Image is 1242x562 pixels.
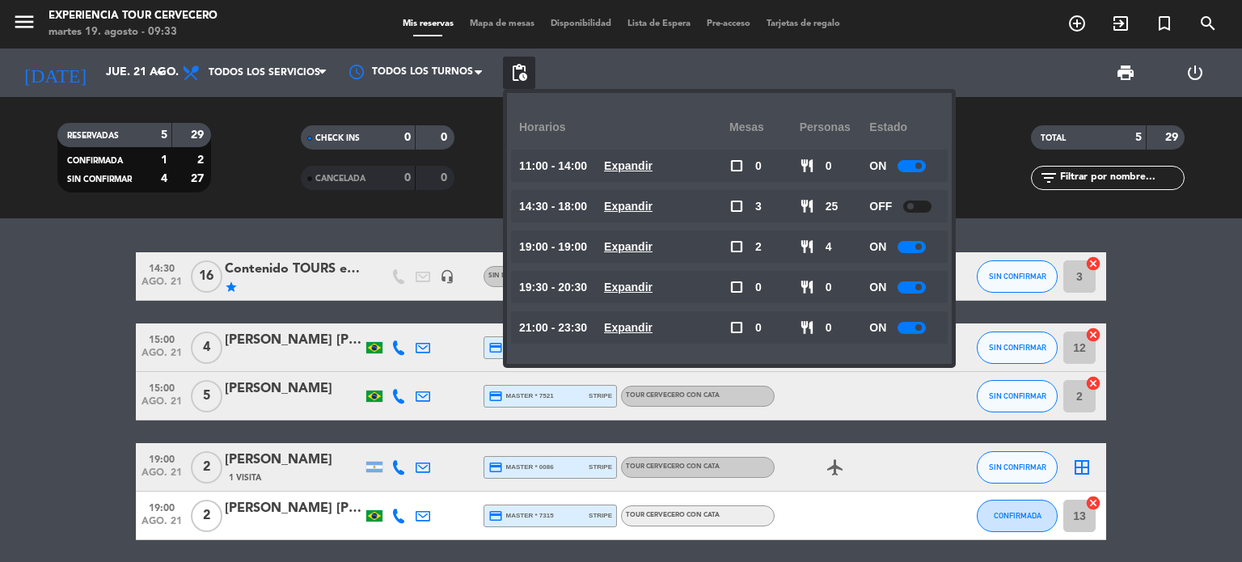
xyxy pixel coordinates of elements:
i: power_settings_new [1185,63,1205,82]
u: Expandir [604,200,653,213]
span: ago. 21 [142,277,182,295]
span: ago. 21 [142,467,182,486]
strong: 27 [191,173,207,184]
div: [PERSON_NAME] [PERSON_NAME] [225,330,362,351]
span: 14:30 [142,258,182,277]
span: print [1116,63,1135,82]
i: credit_card [488,509,503,523]
div: Mesas [729,105,800,150]
span: 21:00 - 23:30 [519,319,587,337]
span: Mis reservas [395,19,462,28]
div: [PERSON_NAME] [225,450,362,471]
span: SIN CONFIRMAR [989,391,1046,400]
span: check_box_outline_blank [729,280,744,294]
i: turned_in_not [1155,14,1174,33]
span: master * 4919 [488,340,554,355]
strong: 5 [161,129,167,141]
span: 15:00 [142,329,182,348]
span: RESERVADAS [67,132,119,140]
i: add_circle_outline [1067,14,1087,33]
span: Tour cervecero con cata [626,463,720,470]
span: 4 [826,238,832,256]
strong: 0 [441,132,450,143]
span: 5 [191,380,222,412]
i: arrow_drop_down [150,63,170,82]
span: Tarjetas de regalo [758,19,848,28]
span: restaurant [800,320,814,335]
input: Filtrar por nombre... [1058,169,1184,187]
button: SIN CONFIRMAR [977,332,1058,364]
span: restaurant [800,280,814,294]
span: stripe [589,462,612,472]
span: 19:00 - 19:00 [519,238,587,256]
button: SIN CONFIRMAR [977,380,1058,412]
i: cancel [1085,375,1101,391]
div: martes 19. agosto - 09:33 [49,24,218,40]
i: airplanemode_active [826,458,845,477]
span: 0 [755,278,762,297]
div: Contenido TOURS en sala degustacion MARIDAJE [225,259,362,280]
span: stripe [589,391,612,401]
i: menu [12,10,36,34]
span: 19:30 - 20:30 [519,278,587,297]
strong: 29 [1165,132,1181,143]
span: check_box_outline_blank [729,239,744,254]
strong: 0 [441,172,450,184]
span: pending_actions [509,63,529,82]
i: cancel [1085,327,1101,343]
span: ON [869,238,886,256]
span: Mapa de mesas [462,19,543,28]
span: Pre-acceso [699,19,758,28]
span: restaurant [800,199,814,213]
span: 0 [826,319,832,337]
span: restaurant [800,239,814,254]
span: Disponibilidad [543,19,619,28]
div: [PERSON_NAME] [225,378,362,399]
span: 2 [191,451,222,484]
span: 3 [755,197,762,216]
span: 15:00 [142,378,182,396]
span: TOTAL [1041,134,1066,142]
i: filter_list [1039,168,1058,188]
span: master * 0086 [488,460,554,475]
i: cancel [1085,256,1101,272]
span: CONFIRMADA [994,511,1041,520]
span: 0 [755,319,762,337]
span: check_box_outline_blank [729,320,744,335]
strong: 2 [197,154,207,166]
strong: 1 [161,154,167,166]
div: [PERSON_NAME] [PERSON_NAME] DOS [PERSON_NAME] [225,498,362,519]
span: 11:00 - 14:00 [519,157,587,175]
u: Expandir [604,321,653,334]
span: Sin menú asignado [488,273,560,279]
u: Expandir [604,281,653,294]
span: 0 [826,157,832,175]
span: Tour cervecero con cata [626,512,720,518]
span: 4 [191,332,222,364]
span: stripe [589,510,612,521]
span: master * 7521 [488,389,554,404]
span: check_box_outline_blank [729,199,744,213]
span: 16 [191,260,222,293]
span: 14:30 - 18:00 [519,197,587,216]
span: 2 [191,500,222,532]
i: headset_mic [440,269,454,284]
span: 19:00 [142,497,182,516]
span: CHECK INS [315,134,360,142]
strong: 5 [1135,132,1142,143]
button: SIN CONFIRMAR [977,451,1058,484]
span: ON [869,319,886,337]
span: 19:00 [142,449,182,467]
i: cancel [1085,495,1101,511]
i: credit_card [488,389,503,404]
i: star [225,281,238,294]
span: 25 [826,197,839,216]
span: Tour cervecero con cata [626,392,720,399]
i: credit_card [488,340,503,355]
i: credit_card [488,460,503,475]
div: Estado [869,105,940,150]
button: CONFIRMADA [977,500,1058,532]
i: [DATE] [12,55,98,91]
strong: 0 [404,132,411,143]
div: LOG OUT [1160,49,1230,97]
